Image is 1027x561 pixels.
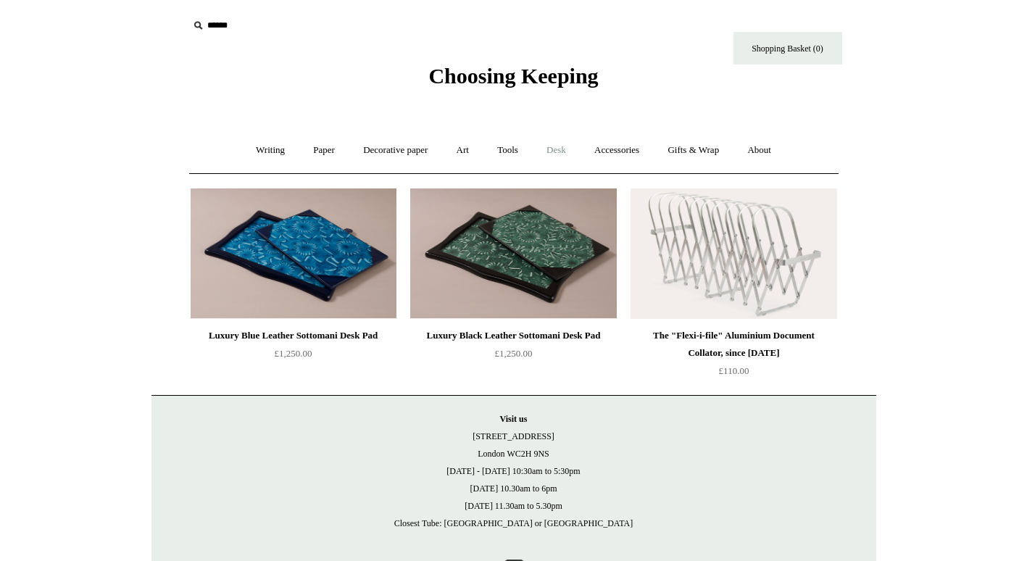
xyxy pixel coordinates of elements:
[243,131,298,170] a: Writing
[414,327,612,344] div: Luxury Black Leather Sottomani Desk Pad
[194,327,393,344] div: Luxury Blue Leather Sottomani Desk Pad
[410,327,616,386] a: Luxury Black Leather Sottomani Desk Pad £1,250.00
[733,32,842,65] a: Shopping Basket (0)
[631,188,836,319] a: The "Flexi-i-file" Aluminium Document Collator, since 1941 The "Flexi-i-file" Aluminium Document ...
[300,131,348,170] a: Paper
[533,131,579,170] a: Desk
[500,414,528,424] strong: Visit us
[191,188,396,319] img: Luxury Blue Leather Sottomani Desk Pad
[428,75,598,86] a: Choosing Keeping
[719,365,749,376] span: £110.00
[631,188,836,319] img: The "Flexi-i-file" Aluminium Document Collator, since 1941
[275,348,312,359] span: £1,250.00
[484,131,531,170] a: Tools
[191,188,396,319] a: Luxury Blue Leather Sottomani Desk Pad Luxury Blue Leather Sottomani Desk Pad
[654,131,732,170] a: Gifts & Wrap
[734,131,784,170] a: About
[410,188,616,319] a: Luxury Black Leather Sottomani Desk Pad Luxury Black Leather Sottomani Desk Pad
[410,188,616,319] img: Luxury Black Leather Sottomani Desk Pad
[631,327,836,386] a: The "Flexi-i-file" Aluminium Document Collator, since [DATE] £110.00
[581,131,652,170] a: Accessories
[191,327,396,386] a: Luxury Blue Leather Sottomani Desk Pad £1,250.00
[444,131,482,170] a: Art
[634,327,833,362] div: The "Flexi-i-file" Aluminium Document Collator, since [DATE]
[428,64,598,88] span: Choosing Keeping
[350,131,441,170] a: Decorative paper
[166,410,862,532] p: [STREET_ADDRESS] London WC2H 9NS [DATE] - [DATE] 10:30am to 5:30pm [DATE] 10.30am to 6pm [DATE] 1...
[495,348,533,359] span: £1,250.00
